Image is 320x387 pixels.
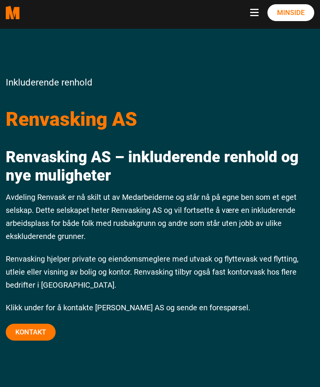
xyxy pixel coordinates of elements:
[6,324,56,341] a: Kontakt
[6,191,314,243] p: Avdeling Renvask er nå skilt ut av Medarbeiderne og står nå på egne ben som et eget selskap. Dett...
[6,301,314,314] p: Klikk under for å kontakte [PERSON_NAME] AS og sende en forespørsel.
[250,9,262,16] button: Navbar toggle button
[6,252,314,291] p: Renvasking hjelper private og eiendomsmeglere med utvask og flyttevask ved flytting, utleie eller...
[267,4,314,21] a: Minside
[6,75,314,91] p: Inkluderende renhold
[6,108,137,130] span: Renvasking AS
[6,148,314,185] h2: Renvasking AS – inkluderende renhold og nye muligheter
